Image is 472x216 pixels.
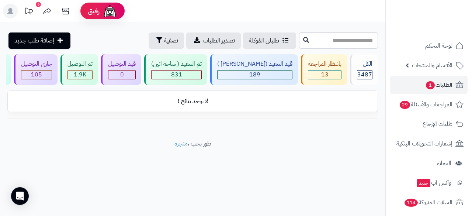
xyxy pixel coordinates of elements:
div: 0 [108,71,135,79]
span: 29 [400,101,410,109]
a: تم التنفيذ ( ساحة اتين) 831 [143,54,209,85]
span: الأقسام والمنتجات [412,60,452,71]
div: تم التوصيل [67,60,93,68]
span: إشعارات التحويلات البنكية [396,138,452,149]
span: جديد [417,179,430,187]
a: إشعارات التحويلات البنكية [390,135,468,152]
div: بانتظار المراجعة [308,60,341,68]
a: تحديثات المنصة [20,4,38,20]
span: 105 [31,70,42,79]
a: متجرة [174,139,188,148]
span: رفيق [88,7,100,16]
span: الطلبات [425,80,452,90]
span: 189 [249,70,260,79]
td: لا توجد نتائج ! [8,91,378,112]
span: 114 [405,199,418,207]
div: Open Intercom Messenger [11,187,29,205]
a: طلباتي المُوكلة [243,32,296,49]
a: طلبات الإرجاع [390,115,468,133]
span: 0 [120,70,124,79]
a: العملاء [390,154,468,172]
div: الكل [357,60,372,68]
a: قيد التنفيذ ([PERSON_NAME] ) 189 [209,54,299,85]
div: قيد التنفيذ ([PERSON_NAME] ) [217,60,292,68]
div: 831 [152,71,201,79]
a: لوحة التحكم [390,37,468,55]
span: إضافة طلب جديد [14,36,54,45]
a: تم التوصيل 1.9K [59,54,100,85]
a: تصدير الطلبات [186,32,241,49]
span: 831 [171,70,182,79]
span: وآتس آب [416,178,451,188]
a: السلات المتروكة114 [390,193,468,211]
span: تصفية [164,36,178,45]
span: 13 [321,70,329,79]
a: قيد التوصيل 0 [100,54,143,85]
span: طلبات الإرجاع [423,119,452,129]
span: لوحة التحكم [425,41,452,51]
a: بانتظار المراجعة 13 [299,54,348,85]
a: إضافة طلب جديد [8,32,70,49]
div: 105 [21,71,52,79]
a: المراجعات والأسئلة29 [390,96,468,113]
img: ai-face.png [103,4,117,18]
a: جاري التوصيل 105 [13,54,59,85]
div: 189 [218,71,292,79]
button: تصفية [149,32,184,49]
span: السلات المتروكة [404,197,452,208]
span: تصدير الطلبات [203,36,235,45]
a: الطلبات1 [390,76,468,94]
div: 6 [36,2,41,7]
div: قيد التوصيل [108,60,136,68]
div: 1916 [68,71,92,79]
div: جاري التوصيل [21,60,52,68]
span: 3487 [357,70,372,79]
span: المراجعات والأسئلة [399,99,452,110]
span: 1.9K [74,70,86,79]
span: 1 [426,81,435,89]
a: الكل3487 [348,54,379,85]
a: وآتس آبجديد [390,174,468,192]
div: تم التنفيذ ( ساحة اتين) [151,60,202,68]
span: طلباتي المُوكلة [249,36,279,45]
span: العملاء [437,158,451,168]
div: 13 [308,71,341,79]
